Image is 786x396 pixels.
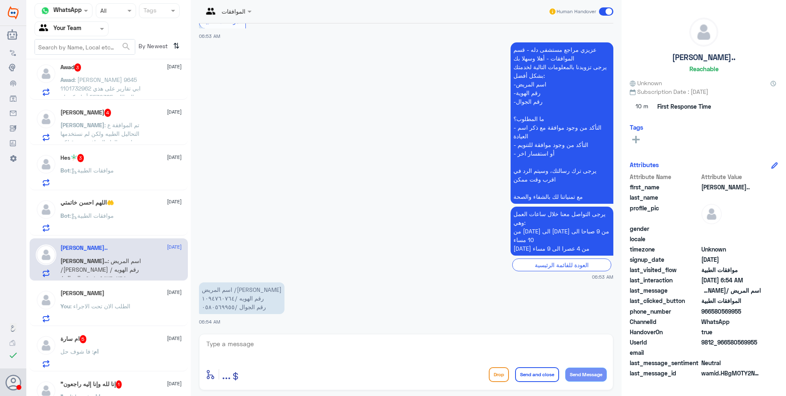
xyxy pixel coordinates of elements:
span: [PERSON_NAME] [60,121,104,128]
h5: Hes🧚🏻‍♂️ [60,154,84,162]
span: true [701,328,761,336]
input: Search by Name, Local etc… [35,40,135,54]
span: timezone [630,245,700,254]
span: last_message_sentiment [630,359,700,367]
span: [DATE] [167,198,182,205]
img: Widebot Logo [8,6,18,19]
span: last_interaction [630,276,700,284]
span: [PERSON_NAME].. [60,257,108,264]
span: profile_pic [630,204,700,223]
button: Send Message [565,368,607,382]
div: Tags [142,6,157,16]
span: gender [630,224,700,233]
span: : موافقات الطبية [70,167,114,174]
span: Bot [60,212,70,219]
span: Subscription Date : [DATE] [630,87,778,96]
span: 06:53 AM [199,33,220,39]
button: Send and close [515,367,559,382]
span: : تم الموافقة ع التحاليل الطبيه ولكن لم نستخدمها اتمنى الغاء الموافقه من قبلكم [60,121,139,146]
img: defaultAdmin.png [690,18,718,46]
span: Human Handover [557,8,596,15]
span: 2025-08-24T03:47:16.053Z [701,255,761,264]
span: [DATE] [167,63,182,70]
img: defaultAdmin.png [36,109,56,129]
img: defaultAdmin.png [36,154,56,175]
span: Attribute Value [701,172,761,181]
span: last_message_id [630,369,700,377]
h5: اللهم احسن خاتمتي🤲 [60,199,114,206]
span: اسم المريض /ساره ناصر الحبابي رقم الهويه /١٠٩٤٧٦٠٧٦٤ رقم الجوال /٠٥٨٠٥٦٩٩٥٥ [701,286,761,295]
span: [DATE] [167,154,182,161]
span: null [701,348,761,357]
h5: Mohamed El-Sayegh [60,290,104,297]
span: 06:53 AM [592,273,613,280]
span: By Newest [135,39,170,56]
h5: Awad [60,63,81,72]
span: last_clicked_button [630,296,700,305]
i: check [8,350,18,360]
span: الموافقات الطبية [701,296,761,305]
span: First Response Time [657,102,711,111]
span: You [60,303,70,310]
span: Attribute Name [630,172,700,181]
i: ⇅ [173,39,180,53]
img: yourTeam.svg [39,23,51,35]
span: 966580569955 [701,307,761,316]
h6: Tags [630,123,643,131]
span: last_visited_flow [630,266,700,274]
span: 5 [80,335,87,343]
span: SARAH.. [701,183,761,191]
img: defaultAdmin.png [36,63,56,84]
img: defaultAdmin.png [36,245,56,265]
p: 24/8/2025, 6:53 AM [511,207,613,256]
span: Bot [60,167,70,174]
span: 0 [701,359,761,367]
button: search [121,40,131,54]
img: defaultAdmin.png [701,204,722,224]
span: search [121,42,131,51]
span: 1 [116,380,122,389]
span: Awad [60,76,74,83]
span: : فا شوف حل [60,348,93,355]
span: HandoverOn [630,328,700,336]
span: ... [222,367,231,382]
span: wamid.HBgMOTY2NTgwNTY5OTU1FQIAEhgUM0E3RDIyRDk3NDAwMjU5RURDQUUA [701,369,761,377]
span: : [PERSON_NAME] 9645 1101732962 ابي تقارير على هذي المطالبة 5570385 أنها مكنسله [60,76,141,100]
img: defaultAdmin.png [36,199,56,220]
h5: Abdulaziz Alotaibi [60,109,111,117]
span: signup_date [630,255,700,264]
h5: ام سارة [60,335,87,343]
span: 2 [701,317,761,326]
h5: SARAH.. [60,245,108,252]
h6: Reachable [689,65,719,72]
span: ام [93,348,99,355]
span: last_message [630,286,700,295]
span: 9812_966580569955 [701,338,761,347]
span: ChannelId [630,317,700,326]
img: defaultAdmin.png [36,290,56,310]
h6: Attributes [630,161,659,168]
span: locale [630,235,700,243]
span: : موافقات الطبية [70,212,114,219]
span: 4 [104,109,111,117]
span: Unknown [630,79,662,87]
p: 24/8/2025, 6:54 AM [199,282,284,314]
button: ... [222,365,231,384]
h5: [PERSON_NAME].. [672,53,735,62]
div: العودة للقائمة الرئيسية [512,259,611,271]
span: 2025-08-24T03:54:35.83Z [701,276,761,284]
span: [DATE] [167,289,182,296]
span: first_name [630,183,700,191]
span: الموافقات الطبية [203,18,243,25]
h5: "إنا لله وإنا إليه راجعون [60,380,122,389]
span: 3 [77,154,84,162]
span: [DATE] [167,108,182,116]
span: 10 m [630,99,654,114]
img: defaultAdmin.png [36,335,56,356]
span: email [630,348,700,357]
span: last_name [630,193,700,202]
span: null [701,235,761,243]
span: [DATE] [167,380,182,387]
span: null [701,224,761,233]
span: : الطلب الان تحت الاجراء [70,303,130,310]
